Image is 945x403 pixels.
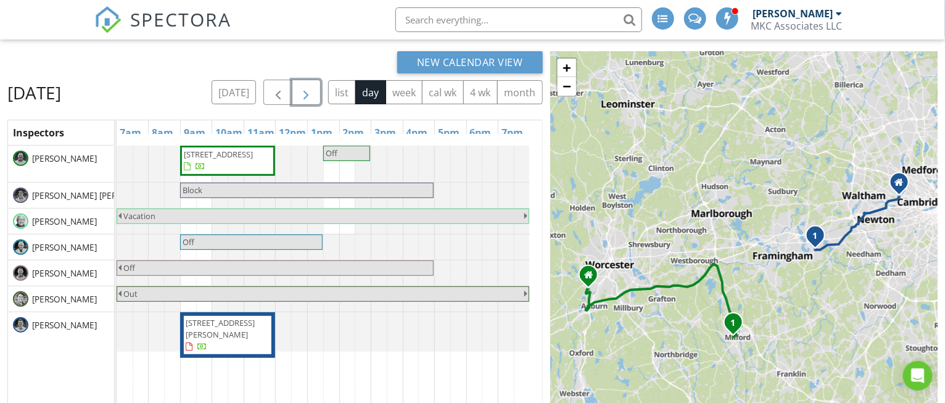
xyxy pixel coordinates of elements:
a: 3pm [371,123,399,143]
div: 16 Old Colony Rd., Auburn Massachusetts 01501 [588,275,596,282]
span: Inspectors [13,126,64,139]
span: SPECTORA [130,6,231,32]
a: 9am [181,123,208,143]
h2: [DATE] [7,80,61,105]
div: 16 Keith St., Watertown MA 02472 [899,182,907,189]
input: Search everything... [395,7,642,32]
img: patrick_geddes_home_inspector.jpg [13,291,28,307]
a: 12pm [276,123,309,143]
span: [PERSON_NAME] [30,241,99,254]
button: week [386,80,423,104]
div: 30 Pleasant st, Milford, MA 01757 [733,322,741,330]
img: jack_mason_home_inspector.jpg [13,214,28,229]
span: [PERSON_NAME] [PERSON_NAME] [30,189,167,202]
a: 7pm [498,123,526,143]
img: The Best Home Inspection Software - Spectora [94,6,122,33]
img: morgan_head_bw.jpg [13,317,28,333]
img: tom_head_bw.jpg [13,151,28,166]
button: Previous day [263,80,292,105]
a: 2pm [340,123,368,143]
a: 6pm [467,123,495,143]
button: month [497,80,543,104]
span: Block [183,185,202,196]
span: Out [123,288,138,299]
span: [PERSON_NAME] [30,293,99,305]
a: 11am [244,123,278,143]
a: 7am [117,123,144,143]
span: [PERSON_NAME] [30,267,99,280]
div: Open Intercom Messenger [903,361,933,391]
span: [PERSON_NAME] [30,152,99,165]
a: 1pm [308,123,336,143]
a: 4pm [403,123,431,143]
span: [STREET_ADDRESS][PERSON_NAME] [186,317,255,340]
div: [PERSON_NAME] [753,7,833,20]
a: 8am [149,123,176,143]
span: Vacation [123,210,155,222]
span: [PERSON_NAME] [30,215,99,228]
a: Zoom out [558,77,576,96]
i: 1 [731,319,736,328]
a: Zoom in [558,59,576,77]
button: [DATE] [212,80,257,104]
div: 8 Florence St, Natick, MA 01760 [815,235,823,243]
a: 5pm [435,123,463,143]
button: Next day [292,80,321,105]
img: miner_head_bw.jpg [13,188,28,203]
div: MKC Associates LLC [751,20,843,32]
button: list [328,80,356,104]
button: 4 wk [463,80,498,104]
img: rob_head_bw.jpg [13,239,28,255]
a: SPECTORA [94,17,231,43]
span: [STREET_ADDRESS] [184,149,253,160]
button: day [355,80,386,104]
a: 10am [212,123,246,143]
button: cal wk [422,80,464,104]
span: Off [183,236,194,247]
i: 1 [813,232,818,241]
button: New Calendar View [397,51,543,73]
span: Off [123,262,135,273]
img: jack_head_bw.jpg [13,265,28,281]
span: Off [326,147,337,159]
span: [PERSON_NAME] [30,319,99,331]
